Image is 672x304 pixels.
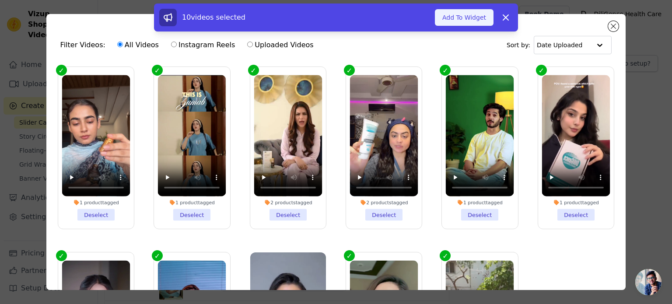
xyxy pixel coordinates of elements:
[171,39,235,51] label: Instagram Reels
[350,199,418,206] div: 2 products tagged
[182,13,245,21] span: 10 videos selected
[254,199,322,206] div: 2 products tagged
[62,199,130,206] div: 1 product tagged
[435,9,493,26] button: Add To Widget
[158,199,226,206] div: 1 product tagged
[507,36,612,54] div: Sort by:
[542,199,610,206] div: 1 product tagged
[117,39,159,51] label: All Videos
[446,199,514,206] div: 1 product tagged
[60,35,318,55] div: Filter Videos:
[635,269,661,295] div: Open chat
[247,39,314,51] label: Uploaded Videos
